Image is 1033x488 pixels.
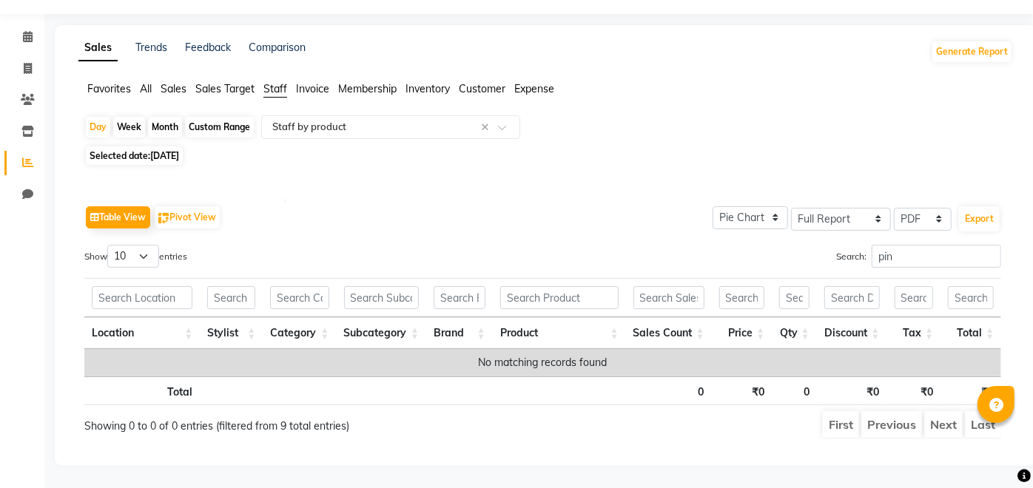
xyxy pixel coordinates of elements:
a: Sales [78,35,118,61]
span: [DATE] [150,150,179,161]
input: Search Tax [895,286,934,309]
button: Table View [86,206,150,228]
input: Search Stylist [207,286,255,309]
th: Stylist: activate to sort column ascending [200,317,263,349]
th: Product: activate to sort column ascending [493,317,626,349]
input: Search Total [948,286,994,309]
div: Showing 0 to 0 of 0 entries (filtered from 9 total entries) [84,410,454,434]
th: Location: activate to sort column ascending [84,317,200,349]
input: Search: [872,245,1001,268]
th: ₹0 [887,376,941,405]
span: Expense [514,82,554,95]
input: Search Location [92,286,192,309]
label: Search: [836,245,1001,268]
input: Search Subcategory [344,286,420,309]
th: ₹0 [817,376,887,405]
input: Search Qty [779,286,809,309]
span: Inventory [406,82,450,95]
div: Month [148,117,182,138]
input: Search Sales Count [633,286,704,309]
th: Discount: activate to sort column ascending [817,317,887,349]
th: Price: activate to sort column ascending [712,317,773,349]
span: Staff [263,82,287,95]
button: Export [959,206,1000,231]
a: Comparison [249,41,306,54]
img: pivot.png [158,213,169,224]
div: Week [113,117,145,138]
span: Invoice [296,82,329,95]
span: Sales [161,82,186,95]
th: 0 [626,376,712,405]
div: Custom Range [185,117,254,138]
span: Favorites [87,82,131,95]
button: Generate Report [932,41,1012,62]
th: Total [84,376,200,405]
span: Clear all [481,120,494,135]
span: All [140,82,152,95]
span: Membership [338,82,397,95]
a: Trends [135,41,167,54]
a: Feedback [185,41,231,54]
label: Show entries [84,245,187,268]
span: Customer [459,82,505,95]
th: Subcategory: activate to sort column ascending [337,317,427,349]
select: Showentries [107,245,159,268]
th: Sales Count: activate to sort column ascending [626,317,712,349]
th: ₹0 [941,376,1001,405]
th: ₹0 [712,376,773,405]
input: Search Discount [824,286,880,309]
div: Day [86,117,110,138]
input: Search Category [270,286,329,309]
th: Qty: activate to sort column ascending [772,317,816,349]
th: Total: activate to sort column ascending [941,317,1001,349]
th: Tax: activate to sort column ascending [887,317,941,349]
th: 0 [772,376,816,405]
input: Search Product [500,286,619,309]
span: Sales Target [195,82,255,95]
td: No matching records found [84,349,1001,376]
input: Search Brand [434,286,485,309]
button: Pivot View [155,206,220,228]
th: Brand: activate to sort column ascending [426,317,493,349]
span: Selected date: [86,146,183,165]
th: Category: activate to sort column ascending [263,317,336,349]
input: Search Price [719,286,765,309]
